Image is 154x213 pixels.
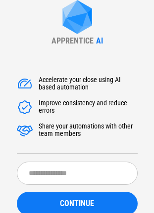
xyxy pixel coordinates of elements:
[39,123,138,138] div: Share your automations with other team members
[51,36,94,45] div: APPRENTICE
[60,200,94,208] span: CONTINUE
[17,123,33,138] img: Accelerate
[17,99,33,115] img: Accelerate
[17,76,33,92] img: Accelerate
[96,36,103,45] div: AI
[39,76,138,92] div: Accelerate your close using AI based automation
[39,99,138,115] div: Improve consistency and reduce errors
